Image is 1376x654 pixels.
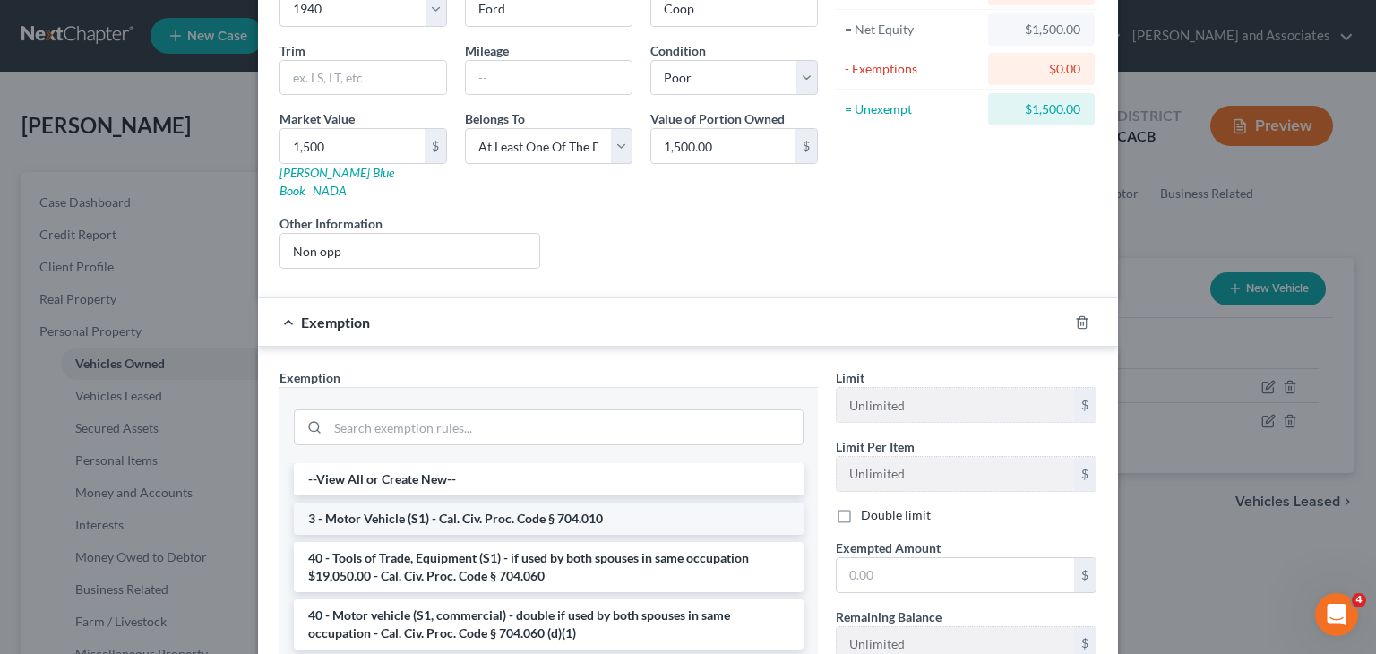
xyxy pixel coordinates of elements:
[279,370,340,385] span: Exemption
[1074,457,1096,491] div: $
[837,457,1074,491] input: --
[279,165,394,198] a: [PERSON_NAME] Blue Book
[836,370,864,385] span: Limit
[845,100,980,118] div: = Unexempt
[1074,558,1096,592] div: $
[301,314,370,331] span: Exemption
[837,388,1074,422] input: --
[836,540,941,555] span: Exempted Amount
[1002,100,1080,118] div: $1,500.00
[294,463,804,495] li: --View All or Create New--
[795,129,817,163] div: $
[294,599,804,650] li: 40 - Motor vehicle (S1, commercial) - double if used by both spouses in same occupation - Cal. Ci...
[294,542,804,592] li: 40 - Tools of Trade, Equipment (S1) - if used by both spouses in same occupation $19,050.00 - Cal...
[1002,60,1080,78] div: $0.00
[1002,21,1080,39] div: $1,500.00
[837,558,1074,592] input: 0.00
[465,111,525,126] span: Belongs To
[280,129,425,163] input: 0.00
[280,61,446,95] input: ex. LS, LT, etc
[294,503,804,535] li: 3 - Motor Vehicle (S1) - Cal. Civ. Proc. Code § 704.010
[650,109,785,128] label: Value of Portion Owned
[861,506,931,524] label: Double limit
[1074,388,1096,422] div: $
[1315,593,1358,636] iframe: Intercom live chat
[279,109,355,128] label: Market Value
[465,41,509,60] label: Mileage
[425,129,446,163] div: $
[466,61,632,95] input: --
[328,410,803,444] input: Search exemption rules...
[1352,593,1366,607] span: 4
[845,21,980,39] div: = Net Equity
[280,234,539,268] input: (optional)
[845,60,980,78] div: - Exemptions
[651,129,795,163] input: 0.00
[836,607,942,626] label: Remaining Balance
[279,214,383,233] label: Other Information
[836,437,915,456] label: Limit Per Item
[313,183,347,198] a: NADA
[650,41,706,60] label: Condition
[279,41,305,60] label: Trim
